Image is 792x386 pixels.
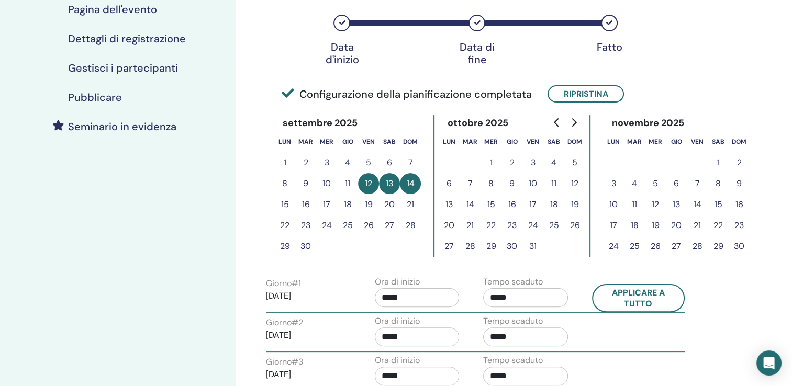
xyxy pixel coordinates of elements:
[439,173,460,194] button: 6
[295,194,316,215] button: 16
[522,194,543,215] button: 17
[603,115,693,131] div: novembre 2025
[337,194,358,215] button: 18
[460,194,481,215] button: 14
[583,41,635,53] div: Fatto
[316,152,337,173] button: 3
[603,215,624,236] button: 17
[543,131,564,152] th: sabato
[460,173,481,194] button: 7
[543,173,564,194] button: 11
[624,194,645,215] button: 11
[729,131,750,152] th: domenica
[316,194,337,215] button: 17
[483,276,543,288] label: Tempo scaduto
[624,173,645,194] button: 4
[687,173,708,194] button: 7
[68,3,157,16] h4: Pagina dell'evento
[439,236,460,257] button: 27
[481,236,501,257] button: 29
[400,173,421,194] button: 14
[564,152,585,173] button: 5
[375,354,420,367] label: Ora di inizio
[295,173,316,194] button: 9
[687,194,708,215] button: 14
[603,131,624,152] th: lunedì
[282,86,532,102] span: Configurazione della pianificazione completata
[687,131,708,152] th: venerdì
[266,290,351,302] p: [DATE]
[483,315,543,327] label: Tempo scaduto
[68,62,178,74] h4: Gestisci i partecipanti
[708,194,729,215] button: 15
[729,194,750,215] button: 16
[266,368,351,381] p: [DATE]
[439,131,460,152] th: lunedì
[645,173,666,194] button: 5
[666,173,687,194] button: 6
[460,215,481,236] button: 21
[565,112,582,133] button: Go to next month
[266,329,351,342] p: [DATE]
[68,120,176,133] h4: Seminario in evidenza
[379,215,400,236] button: 27
[379,131,400,152] th: sabato
[501,215,522,236] button: 23
[400,152,421,173] button: 7
[603,236,624,257] button: 24
[592,284,685,312] button: Applicare a tutto
[645,194,666,215] button: 12
[266,316,303,329] label: Giorno # 2
[666,215,687,236] button: 20
[379,152,400,173] button: 6
[316,41,368,66] div: Data d'inizio
[729,152,750,173] button: 2
[666,194,687,215] button: 13
[708,215,729,236] button: 22
[481,152,501,173] button: 1
[337,215,358,236] button: 25
[564,215,585,236] button: 26
[481,194,501,215] button: 15
[729,173,750,194] button: 9
[708,131,729,152] th: sabato
[274,236,295,257] button: 29
[481,131,501,152] th: mercoledì
[439,215,460,236] button: 20
[68,32,186,45] h4: Dettagli di registrazione
[729,236,750,257] button: 30
[375,276,420,288] label: Ora di inizio
[400,194,421,215] button: 21
[708,236,729,257] button: 29
[266,277,301,290] label: Giorno # 1
[522,236,543,257] button: 31
[543,194,564,215] button: 18
[548,85,624,103] button: Ripristina
[564,131,585,152] th: domenica
[274,215,295,236] button: 22
[379,173,400,194] button: 13
[756,350,782,376] div: Open Intercom Messenger
[460,236,481,257] button: 28
[501,173,522,194] button: 9
[708,152,729,173] button: 1
[337,152,358,173] button: 4
[400,215,421,236] button: 28
[666,236,687,257] button: 27
[483,354,543,367] label: Tempo scaduto
[481,173,501,194] button: 8
[400,131,421,152] th: domenica
[358,173,379,194] button: 12
[687,236,708,257] button: 28
[603,173,624,194] button: 3
[439,115,517,131] div: ottobre 2025
[543,152,564,173] button: 4
[337,131,358,152] th: giovedì
[729,215,750,236] button: 23
[624,215,645,236] button: 18
[316,173,337,194] button: 10
[274,115,366,131] div: settembre 2025
[522,152,543,173] button: 3
[564,194,585,215] button: 19
[645,215,666,236] button: 19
